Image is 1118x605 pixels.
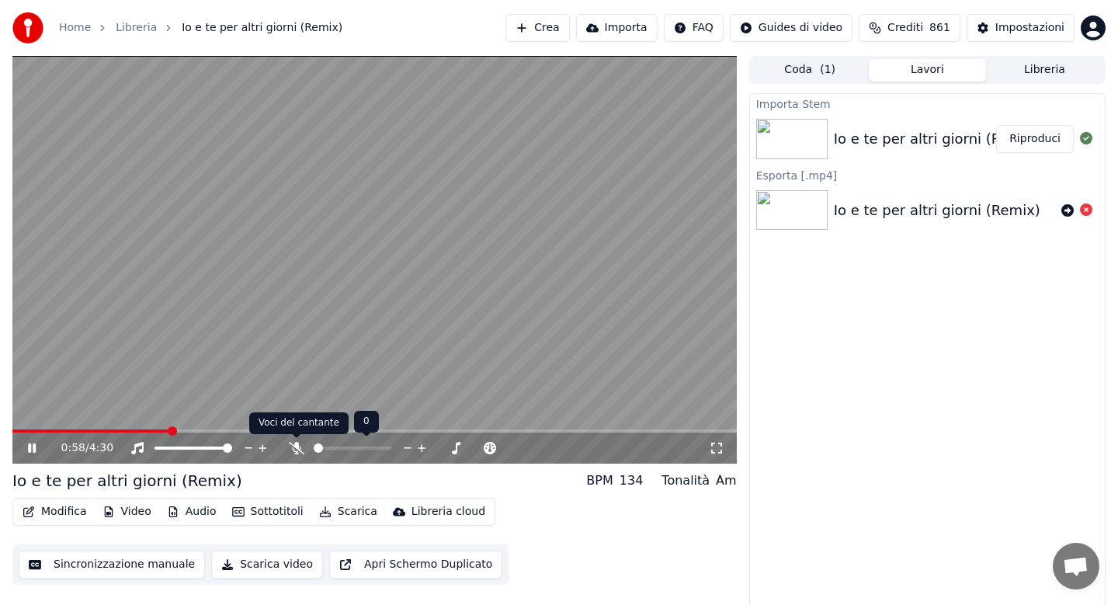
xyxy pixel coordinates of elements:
[576,14,658,42] button: Importa
[750,165,1105,184] div: Esporta [.mp4]
[995,20,1064,36] div: Impostazioni
[89,440,113,456] span: 4:30
[716,471,737,490] div: Am
[161,501,223,523] button: Audio
[869,59,986,82] button: Lavori
[834,200,1040,221] div: Io e te per altri giorni (Remix)
[620,471,644,490] div: 134
[1053,543,1099,589] div: Aprire la chat
[226,501,310,523] button: Sottotitoli
[929,20,950,36] span: 861
[664,14,724,42] button: FAQ
[61,440,85,456] span: 0:58
[59,20,342,36] nav: breadcrumb
[834,128,1040,150] div: Io e te per altri giorni (Remix)
[750,94,1105,113] div: Importa Stem
[16,501,93,523] button: Modifica
[61,440,99,456] div: /
[329,551,502,579] button: Apri Schermo Duplicato
[249,412,349,434] div: Voci del cantante
[820,62,835,78] span: ( 1 )
[59,20,91,36] a: Home
[116,20,157,36] a: Libreria
[730,14,852,42] button: Guides di video
[661,471,710,490] div: Tonalità
[752,59,869,82] button: Coda
[586,471,613,490] div: BPM
[211,551,323,579] button: Scarica video
[182,20,342,36] span: Io e te per altri giorni (Remix)
[967,14,1075,42] button: Impostazioni
[96,501,158,523] button: Video
[887,20,923,36] span: Crediti
[12,12,43,43] img: youka
[354,411,379,433] div: 0
[12,470,242,492] div: Io e te per altri giorni (Remix)
[313,501,384,523] button: Scarica
[19,551,205,579] button: Sincronizzazione manuale
[986,59,1103,82] button: Libreria
[411,504,485,520] div: Libreria cloud
[505,14,569,42] button: Crea
[859,14,960,42] button: Crediti861
[996,125,1074,153] button: Riproduci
